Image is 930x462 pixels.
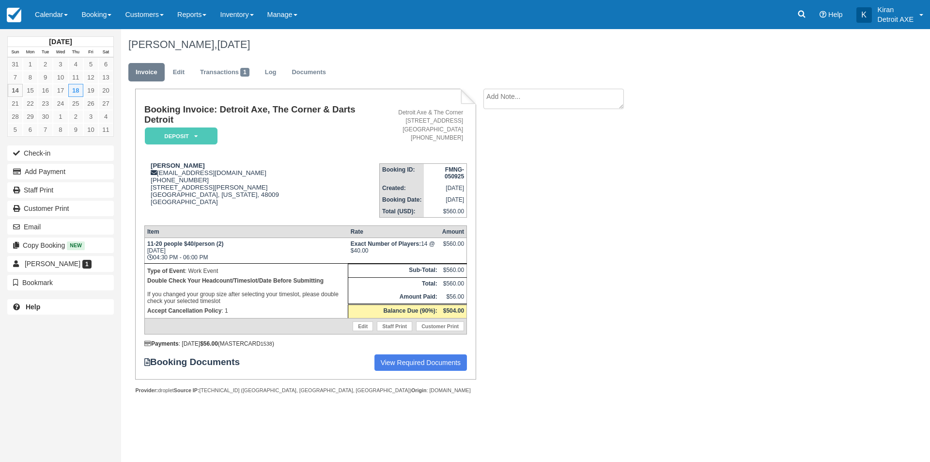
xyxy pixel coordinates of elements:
[261,341,272,347] small: 1538
[7,182,114,198] a: Staff Print
[83,123,98,136] a: 10
[68,97,83,110] a: 25
[7,275,114,290] button: Bookmark
[83,58,98,71] a: 5
[147,240,223,247] strong: 11-20 people $40/person (2)
[8,123,23,136] a: 5
[166,63,192,82] a: Edit
[53,110,68,123] a: 1
[38,123,53,136] a: 7
[8,47,23,58] th: Sun
[353,321,373,331] a: Edit
[98,71,113,84] a: 13
[8,97,23,110] a: 21
[445,166,464,180] strong: FMNG-050925
[7,238,114,253] button: Copy Booking New
[83,110,98,123] a: 3
[67,241,85,250] span: New
[144,238,348,264] td: [DATE] 04:30 PM - 06:00 PM
[240,68,249,77] span: 1
[144,105,379,125] h1: Booking Invoice: Detroit Axe, The Corner & Darts Detroit
[7,256,114,271] a: [PERSON_NAME] 1
[68,58,83,71] a: 4
[38,97,53,110] a: 23
[38,47,53,58] th: Tue
[8,58,23,71] a: 31
[98,97,113,110] a: 27
[53,71,68,84] a: 10
[7,219,114,235] button: Email
[38,110,53,123] a: 30
[284,63,333,82] a: Documents
[348,278,440,291] th: Total:
[144,162,379,218] div: [EMAIL_ADDRESS][DOMAIN_NAME] [PHONE_NUMBER] [STREET_ADDRESS][PERSON_NAME] [GEOGRAPHIC_DATA], [US_...
[23,97,38,110] a: 22
[174,387,200,393] strong: Source IP:
[442,240,464,255] div: $560.00
[144,357,249,367] strong: Booking Documents
[151,162,205,169] strong: [PERSON_NAME]
[144,127,214,145] a: Deposit
[68,110,83,123] a: 2
[98,84,113,97] a: 20
[200,340,218,347] strong: $56.00
[23,58,38,71] a: 1
[98,58,113,71] a: 6
[53,97,68,110] a: 24
[380,182,424,194] th: Created:
[443,307,464,314] strong: $504.00
[83,97,98,110] a: 26
[23,84,38,97] a: 15
[68,123,83,136] a: 9
[23,123,38,136] a: 6
[147,268,185,274] strong: Type of Event
[38,71,53,84] a: 9
[440,291,467,304] td: $56.00
[147,266,345,276] p: : Work Event
[83,84,98,97] a: 19
[7,164,114,179] button: Add Payment
[440,264,467,278] td: $560.00
[144,340,467,347] div: : [DATE] (MASTERCARD )
[193,63,257,82] a: Transactions1
[98,110,113,123] a: 4
[878,15,914,24] p: Detroit AXE
[7,8,21,22] img: checkfront-main-nav-mini-logo.png
[23,71,38,84] a: 8
[7,145,114,161] button: Check-in
[348,304,440,319] th: Balance Due (90%):
[374,354,467,371] a: View Required Documents
[23,47,38,58] th: Mon
[424,194,466,206] td: [DATE]
[23,110,38,123] a: 29
[8,84,23,97] a: 14
[25,260,80,268] span: [PERSON_NAME]
[53,123,68,136] a: 8
[7,201,114,216] a: Customer Print
[7,299,114,315] a: Help
[144,340,179,347] strong: Payments
[383,109,463,142] address: Detroit Axe & The Corner [STREET_ADDRESS] [GEOGRAPHIC_DATA] [PHONE_NUMBER]
[8,110,23,123] a: 28
[53,84,68,97] a: 17
[380,163,424,182] th: Booking ID:
[147,276,345,306] p: If you changed your group size after selecting your timeslot, please double check your selected t...
[98,123,113,136] a: 11
[144,226,348,238] th: Item
[135,387,158,393] strong: Provider:
[856,7,872,23] div: K
[416,321,464,331] a: Customer Print
[348,226,440,238] th: Rate
[348,238,440,264] td: 14 @ $40.00
[38,58,53,71] a: 2
[348,291,440,304] th: Amount Paid:
[377,321,412,331] a: Staff Print
[128,39,811,50] h1: [PERSON_NAME],
[128,63,165,82] a: Invoice
[820,11,826,18] i: Help
[258,63,284,82] a: Log
[217,38,250,50] span: [DATE]
[828,11,843,18] span: Help
[53,47,68,58] th: Wed
[49,38,72,46] strong: [DATE]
